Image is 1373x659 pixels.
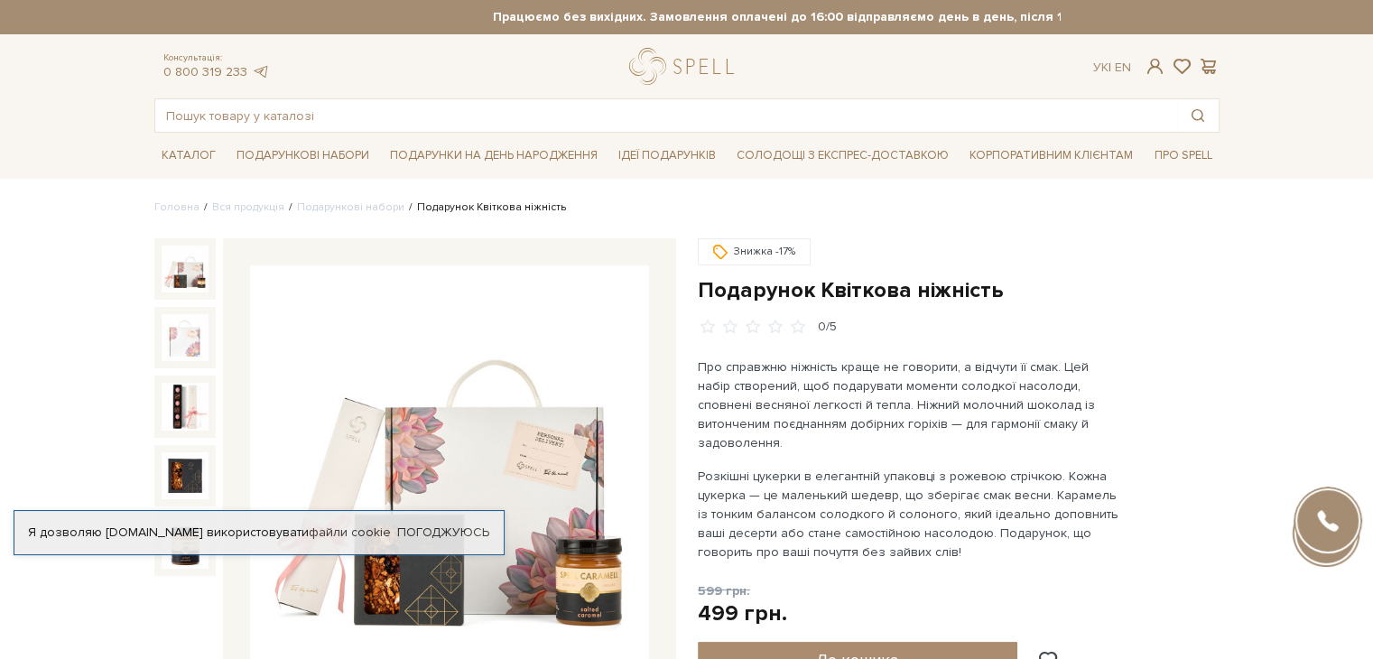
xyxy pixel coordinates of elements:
a: файли cookie [309,524,391,540]
img: Подарунок Квіткова ніжність [162,314,209,361]
div: Я дозволяю [DOMAIN_NAME] використовувати [14,524,504,541]
a: Подарункові набори [297,200,404,214]
a: Солодощі з експрес-доставкою [729,140,956,171]
p: Розкішні цукерки в елегантній упаковці з рожевою стрічкою. Кожна цукерка — це маленький шедевр, щ... [698,467,1121,562]
a: Вся продукція [212,200,284,214]
a: Корпоративним клієнтам [962,140,1140,171]
span: Каталог [154,142,223,170]
p: Про справжню ніжність краще не говорити, а відчути її смак. Цей набір створений, щоб подарувати м... [698,357,1121,452]
div: 499 грн. [698,599,787,627]
input: Пошук товару у каталозі [155,99,1177,132]
span: Ідеї подарунків [611,142,723,170]
span: 599 грн. [698,583,750,599]
a: telegram [252,64,270,79]
a: logo [629,48,742,85]
span: Про Spell [1146,142,1219,170]
a: Головна [154,200,199,214]
a: En [1115,60,1131,75]
img: Подарунок Квіткова ніжність [162,452,209,499]
div: Знижка -17% [698,238,811,265]
span: Консультація: [163,52,270,64]
a: 0 800 319 233 [163,64,247,79]
span: Подарунки на День народження [383,142,605,170]
div: Ук [1093,60,1131,76]
h1: Подарунок Квіткова ніжність [698,276,1220,304]
a: Погоджуюсь [397,524,489,541]
li: Подарунок Квіткова ніжність [404,200,566,216]
img: Подарунок Квіткова ніжність [162,246,209,292]
button: Пошук товару у каталозі [1177,99,1219,132]
span: Подарункові набори [229,142,376,170]
div: 0/5 [818,319,837,336]
img: Подарунок Квіткова ніжність [162,383,209,430]
span: | [1109,60,1111,75]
